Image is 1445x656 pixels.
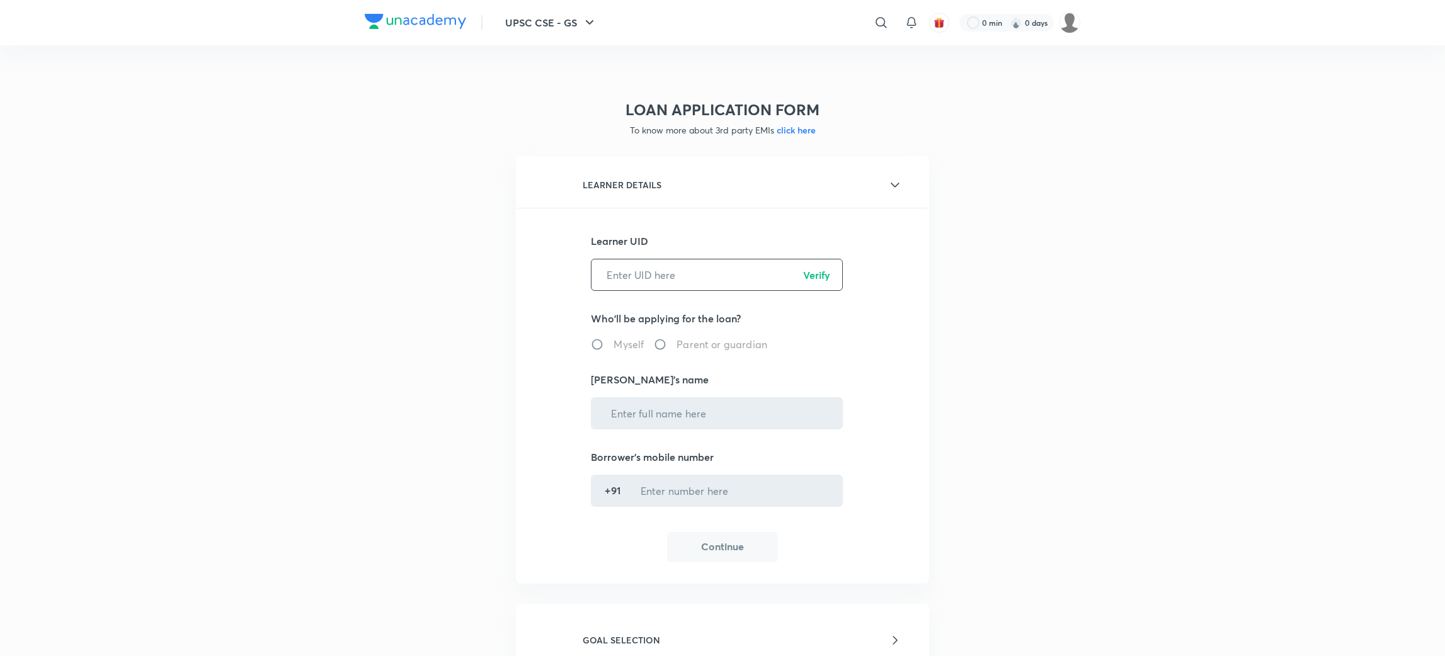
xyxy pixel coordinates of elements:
[677,337,767,352] span: Parent or guardian
[605,483,620,498] p: +91
[630,124,816,136] span: To know more about 3rd party EMIs
[934,17,945,28] img: avatar
[591,372,854,387] p: [PERSON_NAME]'s name
[614,337,644,352] span: Myself
[583,633,660,647] h6: GOAL SELECTION
[591,234,854,249] p: Learner UID
[365,14,466,32] a: Company Logo
[1059,12,1080,33] img: Pranesh
[516,101,929,119] h3: LOAN APPLICATION FORM
[667,532,778,562] button: Continue
[591,311,854,326] p: Who'll be applying for the loan?
[583,178,661,191] h6: LEARNER DETAILS
[365,14,466,29] img: Company Logo
[929,13,949,33] button: avatar
[1010,16,1022,29] img: streak
[591,259,842,291] input: Enter UID here
[498,10,605,35] button: UPSC CSE - GS
[774,124,816,136] span: click here
[803,268,830,283] p: Verify
[625,475,838,507] input: Enter number here
[591,450,854,465] p: Borrower's mobile number
[596,397,838,429] input: Enter full name here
